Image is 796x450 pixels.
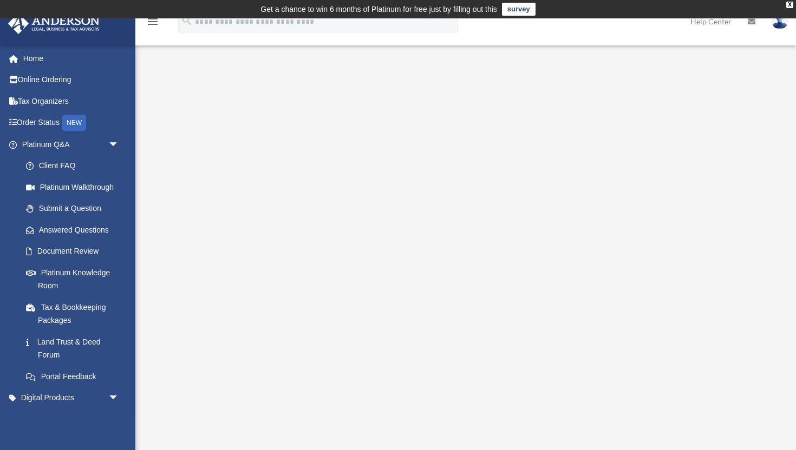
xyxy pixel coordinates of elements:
[15,262,135,296] a: Platinum Knowledge Room
[8,90,135,112] a: Tax Organizers
[15,155,135,177] a: Client FAQ
[146,15,159,28] i: menu
[8,48,135,69] a: Home
[786,2,793,8] div: close
[15,366,135,387] a: Portal Feedback
[8,112,135,134] a: Order StatusNEW
[181,15,193,27] i: search
[15,176,130,198] a: Platinum Walkthrough
[108,387,130,409] span: arrow_drop_down
[772,14,788,29] img: User Pic
[502,3,536,16] a: survey
[15,331,135,366] a: Land Trust & Deed Forum
[62,115,86,131] div: NEW
[146,19,159,28] a: menu
[5,13,103,34] img: Anderson Advisors Platinum Portal
[8,387,135,409] a: Digital Productsarrow_drop_down
[260,3,497,16] div: Get a chance to win 6 months of Platinum for free just by filling out this
[108,408,130,431] span: arrow_drop_down
[8,408,135,430] a: My Entitiesarrow_drop_down
[8,134,135,155] a: Platinum Q&Aarrow_drop_down
[172,82,757,406] iframe: <span data-mce-type="bookmark" style="display: inline-block; width: 0px; overflow: hidden; line-h...
[8,69,135,91] a: Online Ordering
[15,198,135,220] a: Submit a Question
[15,219,135,241] a: Answered Questions
[15,296,135,331] a: Tax & Bookkeeping Packages
[108,134,130,156] span: arrow_drop_down
[15,241,135,262] a: Document Review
